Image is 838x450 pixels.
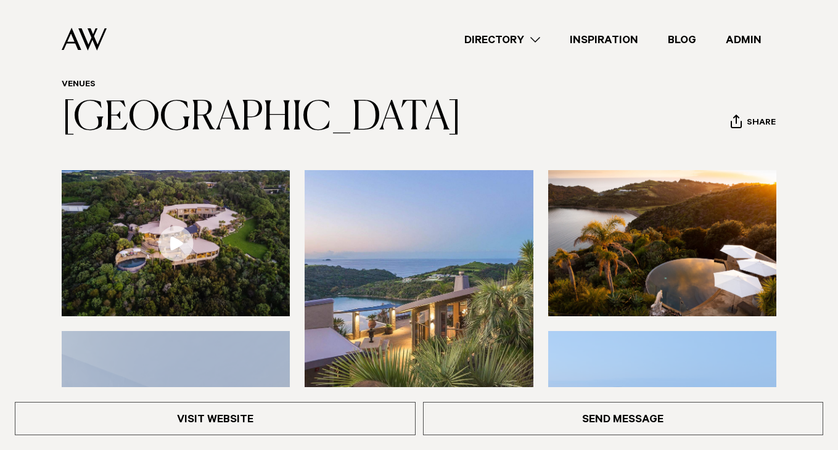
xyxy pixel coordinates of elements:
a: Blog [653,31,711,48]
a: [GEOGRAPHIC_DATA] [62,99,461,138]
a: Send Message [423,402,824,435]
img: Swimming pool at luxury resort on Waiheke Island [548,170,776,316]
a: Directory [450,31,555,48]
img: Auckland Weddings Logo [62,28,107,51]
span: Share [747,118,776,129]
a: Visit Website [15,402,416,435]
a: Admin [711,31,776,48]
button: Share [730,114,776,133]
a: Inspiration [555,31,653,48]
a: Venues [62,80,96,90]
